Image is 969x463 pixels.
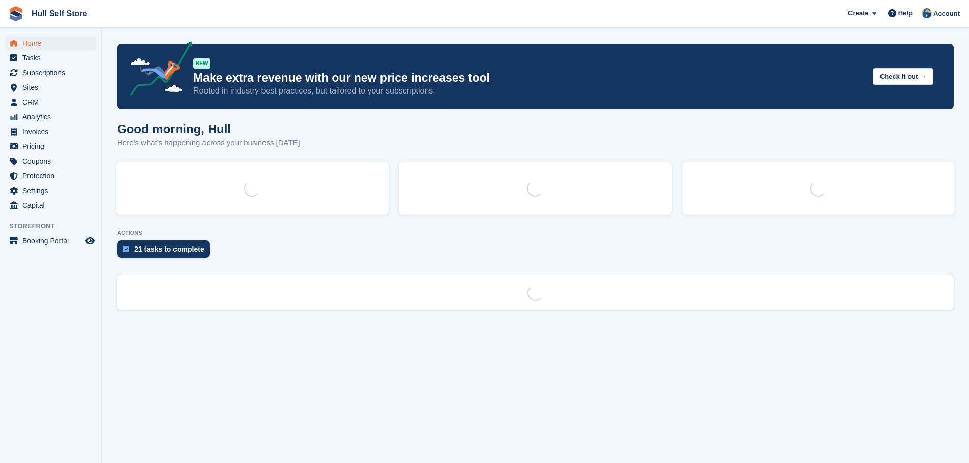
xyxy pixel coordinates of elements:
[117,240,215,263] a: 21 tasks to complete
[22,154,83,168] span: Coupons
[5,110,96,124] a: menu
[22,169,83,183] span: Protection
[22,80,83,95] span: Sites
[873,68,933,85] button: Check it out →
[5,154,96,168] a: menu
[5,80,96,95] a: menu
[117,137,300,149] p: Here's what's happening across your business [DATE]
[22,36,83,50] span: Home
[22,51,83,65] span: Tasks
[134,245,204,253] div: 21 tasks to complete
[5,36,96,50] a: menu
[193,85,865,97] p: Rooted in industry best practices, but tailored to your subscriptions.
[22,66,83,80] span: Subscriptions
[922,8,932,18] img: Hull Self Store
[848,8,868,18] span: Create
[193,71,865,85] p: Make extra revenue with our new price increases tool
[933,9,960,19] span: Account
[5,51,96,65] a: menu
[5,139,96,153] a: menu
[22,234,83,248] span: Booking Portal
[117,230,954,236] p: ACTIONS
[898,8,913,18] span: Help
[27,5,91,22] a: Hull Self Store
[84,235,96,247] a: Preview store
[5,125,96,139] a: menu
[22,125,83,139] span: Invoices
[8,6,23,21] img: stora-icon-8386f47178a22dfd0bd8f6a31ec36ba5ce8667c1dd55bd0f319d3a0aa187defe.svg
[122,41,193,99] img: price-adjustments-announcement-icon-8257ccfd72463d97f412b2fc003d46551f7dbcb40ab6d574587a9cd5c0d94...
[117,122,300,136] h1: Good morning, Hull
[22,95,83,109] span: CRM
[5,95,96,109] a: menu
[22,110,83,124] span: Analytics
[193,58,210,69] div: NEW
[5,234,96,248] a: menu
[22,139,83,153] span: Pricing
[22,183,83,198] span: Settings
[22,198,83,212] span: Capital
[9,221,101,231] span: Storefront
[123,246,129,252] img: task-75834270c22a3079a89374b754ae025e5fb1db73e45f91037f5363f120a921f8.svg
[5,169,96,183] a: menu
[5,183,96,198] a: menu
[5,66,96,80] a: menu
[5,198,96,212] a: menu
